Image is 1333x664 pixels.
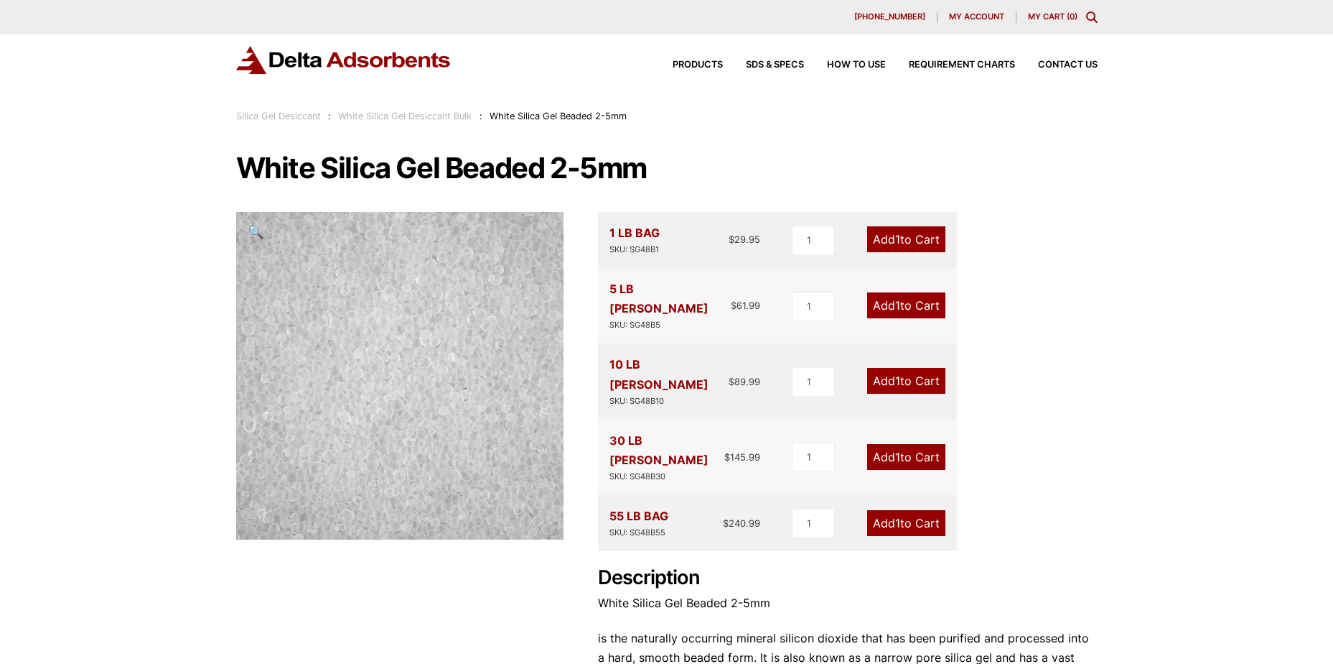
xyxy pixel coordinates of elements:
[895,374,900,388] span: 1
[723,517,729,529] span: $
[723,517,760,529] bdi: 240.99
[328,111,331,121] span: :
[937,11,1016,23] a: My account
[609,470,725,484] div: SKU: SG48B30
[909,60,1015,70] span: Requirement Charts
[867,226,945,252] a: Add1to Cart
[609,318,731,332] div: SKU: SG48B5
[731,300,760,311] bdi: 61.99
[609,507,668,540] div: 55 LB BAG
[236,111,321,121] a: Silica Gel Desiccant
[729,376,734,387] span: $
[827,60,886,70] span: How to Use
[609,223,660,257] div: 1 LB BAG
[236,212,276,252] a: View full-screen image gallery
[867,368,945,394] a: Add1to Cart
[480,111,482,121] span: :
[867,292,945,318] a: Add1to Cart
[886,60,1015,70] a: Requirement Charts
[895,450,900,464] span: 1
[843,11,937,23] a: [PHONE_NUMBER]
[609,395,729,408] div: SKU: SG48B10
[609,526,668,540] div: SKU: SG48B55
[598,594,1098,613] p: White Silica Gel Beaded 2-5mm
[609,431,725,484] div: 30 LB [PERSON_NAME]
[1086,11,1098,23] div: Toggle Modal Content
[236,153,1098,183] h1: White Silica Gel Beaded 2-5mm
[490,111,627,121] span: White Silica Gel Beaded 2-5mm
[236,46,452,74] img: Delta Adsorbents
[723,60,804,70] a: SDS & SPECS
[598,566,1098,590] h2: Description
[854,13,925,21] span: [PHONE_NUMBER]
[729,376,760,387] bdi: 89.99
[673,60,723,70] span: Products
[338,111,472,121] a: White Silica Gel Desiccant Bulk
[729,234,734,245] span: $
[609,355,729,407] div: 10 LB [PERSON_NAME]
[724,451,760,463] bdi: 145.99
[804,60,886,70] a: How to Use
[746,60,804,70] span: SDS & SPECS
[949,13,1004,21] span: My account
[895,232,900,246] span: 1
[609,243,660,257] div: SKU: SG48B1
[895,298,900,313] span: 1
[1038,60,1098,70] span: Contact Us
[895,516,900,530] span: 1
[1070,11,1075,22] span: 0
[1015,60,1098,70] a: Contact Us
[248,223,264,239] span: 🔍
[650,60,723,70] a: Products
[1028,11,1077,22] a: My Cart (0)
[729,234,760,245] bdi: 29.95
[609,280,731,332] div: 5 LB [PERSON_NAME]
[724,451,730,463] span: $
[867,510,945,536] a: Add1to Cart
[731,300,736,311] span: $
[867,444,945,470] a: Add1to Cart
